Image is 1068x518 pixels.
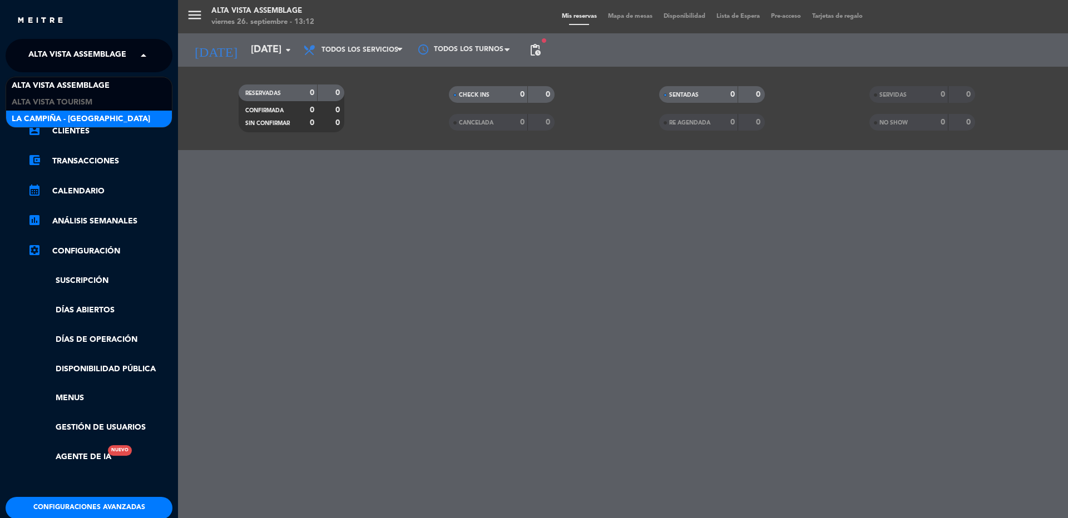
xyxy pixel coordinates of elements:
[108,445,132,456] div: Nuevo
[28,304,172,317] a: Días abiertos
[12,79,110,92] span: Alta Vista Assemblage
[28,155,172,168] a: account_balance_walletTransacciones
[28,245,172,258] a: Configuración
[28,44,126,67] span: Alta Vista Assemblage
[28,421,172,434] a: Gestión de usuarios
[12,113,150,126] span: La Campiña - [GEOGRAPHIC_DATA]
[28,275,172,287] a: Suscripción
[28,215,172,228] a: assessmentANÁLISIS SEMANALES
[28,451,111,464] a: Agente de IANuevo
[28,185,172,198] a: calendar_monthCalendario
[28,333,172,346] a: Días de Operación
[28,363,172,376] a: Disponibilidad pública
[12,96,92,109] span: Alta Vista Tourism
[28,153,41,167] i: account_balance_wallet
[17,17,64,25] img: MEITRE
[28,123,41,137] i: account_box
[28,183,41,197] i: calendar_month
[28,124,172,138] a: account_boxClientes
[28,243,41,257] i: settings_applications
[28,213,41,227] i: assessment
[28,392,172,405] a: Menus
